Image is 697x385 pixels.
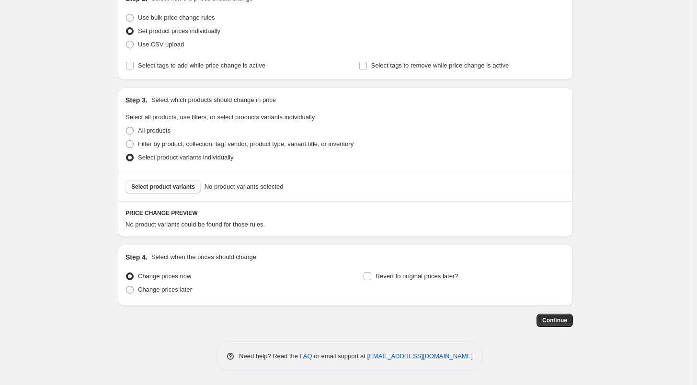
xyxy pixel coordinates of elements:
span: Use CSV upload [138,41,184,48]
span: or email support at [312,352,367,360]
button: Select product variants [126,180,201,193]
span: Select product variants [131,183,195,191]
span: All products [138,127,171,134]
span: Revert to original prices later? [376,272,458,280]
h2: Step 4. [126,252,148,262]
a: [EMAIL_ADDRESS][DOMAIN_NAME] [367,352,473,360]
span: Continue [542,317,567,324]
span: Select product variants individually [138,154,233,161]
span: Select all products, use filters, or select products variants individually [126,113,315,121]
span: No product variants could be found for those rules. [126,221,265,228]
h6: PRICE CHANGE PREVIEW [126,209,565,217]
span: Use bulk price change rules [138,14,215,21]
span: Change prices now [138,272,191,280]
span: Change prices later [138,286,192,293]
button: Continue [537,314,573,327]
span: Select tags to add while price change is active [138,62,265,69]
span: Filter by product, collection, tag, vendor, product type, variant title, or inventory [138,140,354,147]
a: FAQ [300,352,312,360]
p: Select when the prices should change [151,252,256,262]
span: Select tags to remove while price change is active [371,62,509,69]
span: Need help? Read the [239,352,300,360]
h2: Step 3. [126,95,148,105]
span: No product variants selected [205,182,284,192]
p: Select which products should change in price [151,95,276,105]
span: Set product prices individually [138,27,220,34]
